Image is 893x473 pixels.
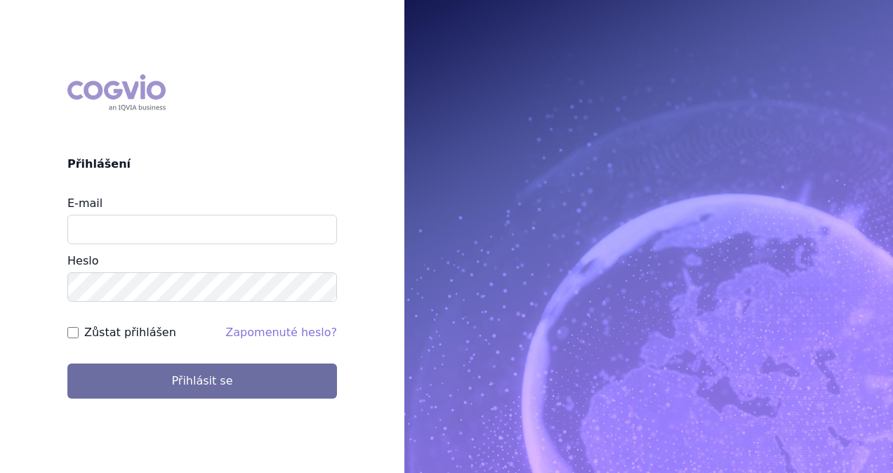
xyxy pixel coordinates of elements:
[67,74,166,111] div: COGVIO
[84,324,176,341] label: Zůstat přihlášen
[67,156,337,173] h2: Přihlášení
[67,254,98,267] label: Heslo
[67,364,337,399] button: Přihlásit se
[225,326,337,339] a: Zapomenuté heslo?
[67,196,102,210] label: E-mail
